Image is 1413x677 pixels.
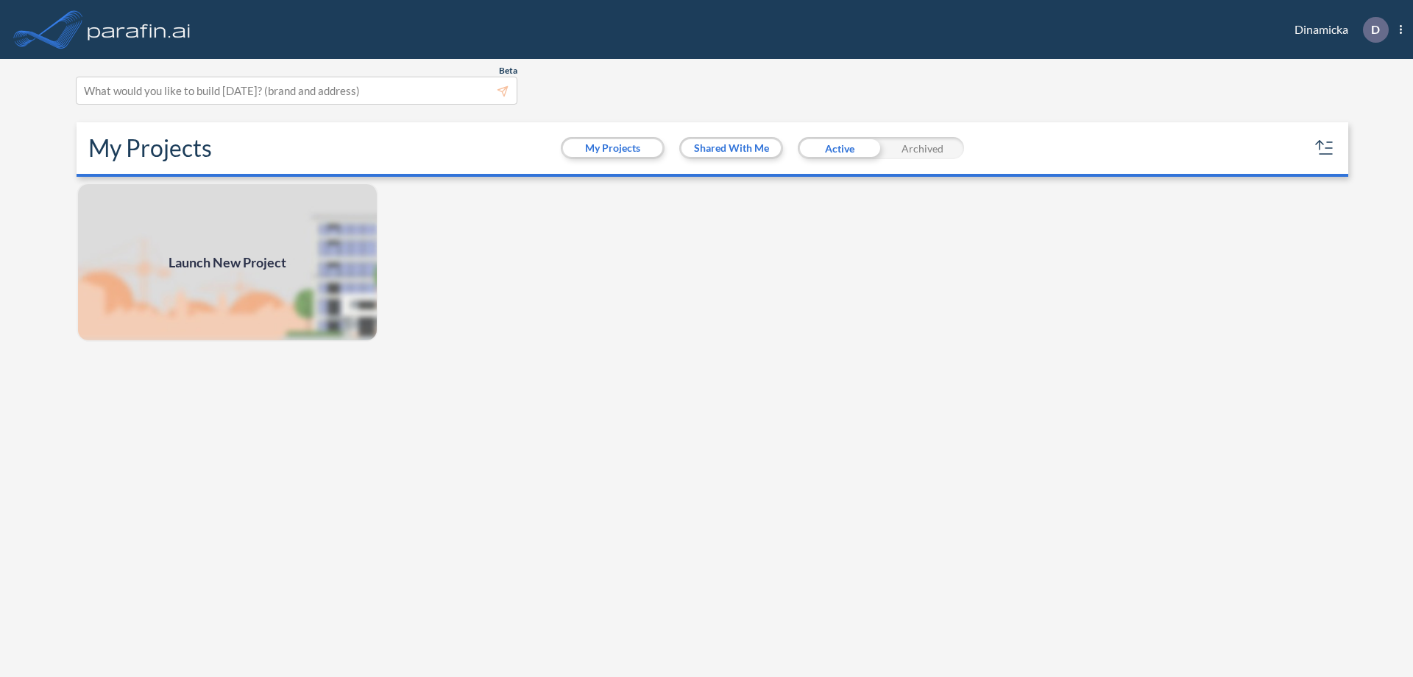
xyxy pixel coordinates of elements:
[563,139,662,157] button: My Projects
[77,183,378,342] a: Launch New Project
[169,253,286,273] span: Launch New Project
[499,65,517,77] span: Beta
[1272,17,1402,43] div: Dinamicka
[681,139,781,157] button: Shared With Me
[77,183,378,342] img: add
[88,134,212,162] h2: My Projects
[1371,23,1380,36] p: D
[85,15,194,44] img: logo
[881,137,964,159] div: Archived
[798,137,881,159] div: Active
[1313,136,1336,160] button: sort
